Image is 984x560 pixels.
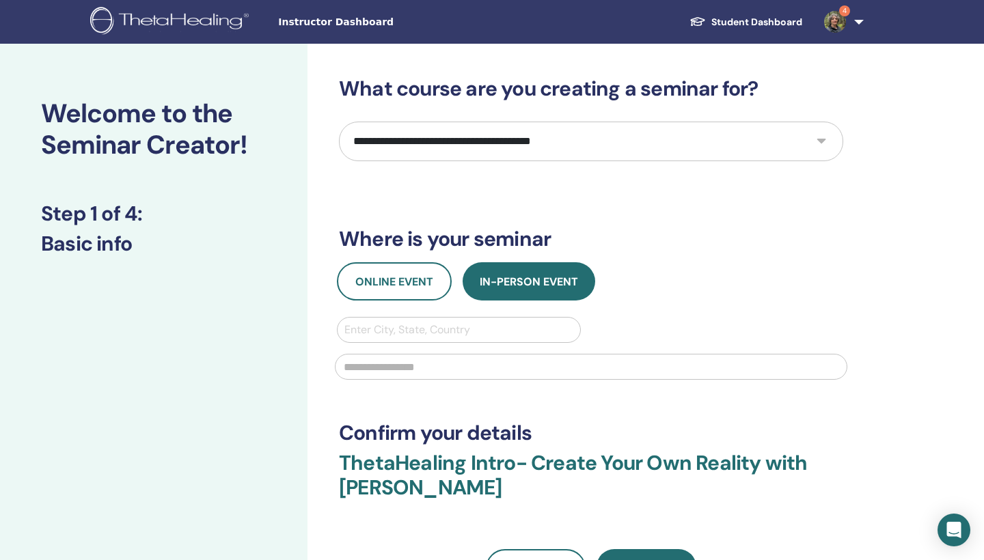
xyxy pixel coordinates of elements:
h3: What course are you creating a seminar for? [339,76,843,101]
a: Student Dashboard [679,10,813,35]
h3: Confirm your details [339,421,843,445]
div: Open Intercom Messenger [938,514,970,546]
span: In-Person Event [480,275,578,289]
img: logo.png [90,7,254,38]
img: default.jpg [824,11,846,33]
h3: Where is your seminar [339,227,843,251]
h3: Basic info [41,232,266,256]
h3: ThetaHealing Intro- Create Your Own Reality with [PERSON_NAME] [339,451,843,516]
button: In-Person Event [463,262,595,300]
h3: Step 1 of 4 : [41,201,266,226]
button: Online Event [337,262,452,300]
h2: Welcome to the Seminar Creator! [41,98,266,160]
span: Online Event [355,275,433,289]
span: 4 [839,5,850,16]
img: graduation-cap-white.svg [689,16,706,27]
span: Instructor Dashboard [278,15,483,29]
